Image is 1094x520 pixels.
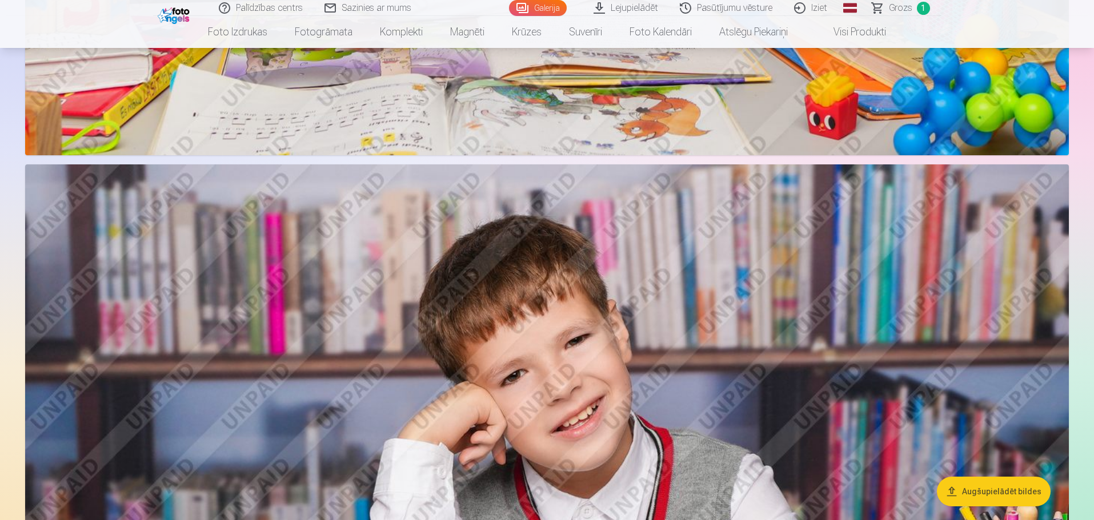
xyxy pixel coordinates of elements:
a: Atslēgu piekariņi [706,16,802,48]
span: 1 [917,2,930,15]
a: Visi produkti [802,16,900,48]
a: Krūzes [498,16,555,48]
a: Foto kalendāri [616,16,706,48]
a: Fotogrāmata [281,16,366,48]
a: Magnēti [436,16,498,48]
a: Komplekti [366,16,436,48]
a: Suvenīri [555,16,616,48]
button: Augšupielādēt bildes [937,477,1051,506]
span: Grozs [889,1,912,15]
a: Foto izdrukas [194,16,281,48]
img: /fa1 [158,5,193,24]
